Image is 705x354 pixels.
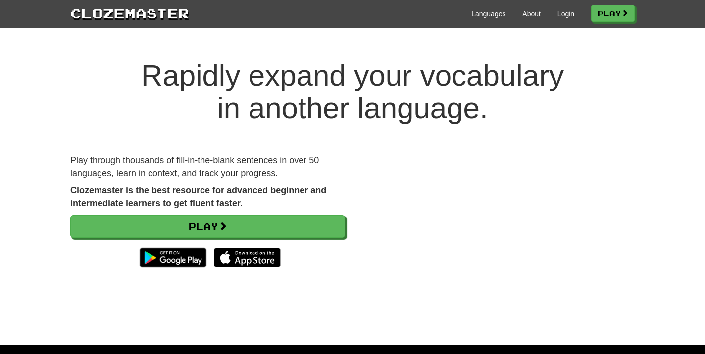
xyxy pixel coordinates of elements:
[591,5,635,22] a: Play
[70,154,345,179] p: Play through thousands of fill-in-the-blank sentences in over 50 languages, learn in context, and...
[214,248,281,267] img: Download_on_the_App_Store_Badge_US-UK_135x40-25178aeef6eb6b83b96f5f2d004eda3bffbb37122de64afbaef7...
[557,9,574,19] a: Login
[471,9,505,19] a: Languages
[135,243,211,272] img: Get it on Google Play
[70,215,345,238] a: Play
[70,185,326,208] strong: Clozemaster is the best resource for advanced beginner and intermediate learners to get fluent fa...
[70,4,189,22] a: Clozemaster
[522,9,541,19] a: About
